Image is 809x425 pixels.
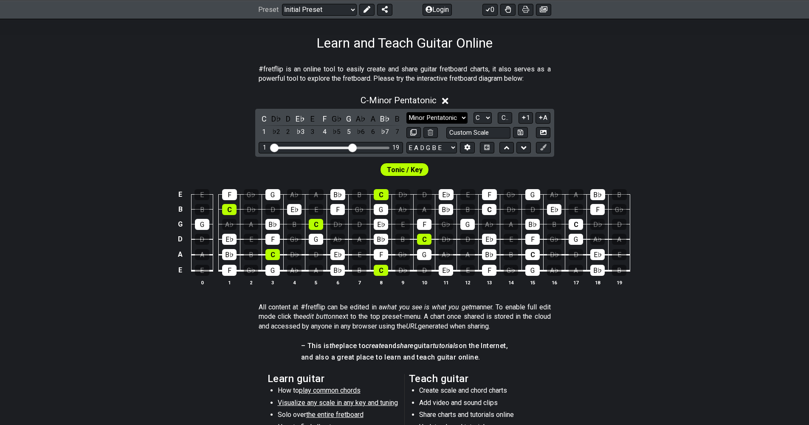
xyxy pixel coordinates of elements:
button: 0 [482,3,498,15]
div: A [612,234,626,245]
div: B [612,265,626,276]
button: First click edit preset to enable marker editing [536,142,550,153]
span: Visualize any scale in any key and tuning [278,399,398,407]
div: A♭ [547,265,561,276]
div: toggle pitch class [295,113,306,125]
div: F [525,234,540,245]
div: A [569,265,583,276]
button: Copy [406,127,421,139]
em: tutorials [433,342,459,350]
div: toggle scale degree [307,126,318,138]
th: 1 [219,278,240,287]
div: D♭ [395,189,410,200]
div: E [309,204,323,215]
div: G♭ [504,189,519,200]
th: 18 [587,278,609,287]
div: toggle scale degree [271,126,282,138]
div: G [417,249,431,260]
div: A♭ [547,189,562,200]
th: 15 [522,278,544,287]
div: D♭ [330,219,345,230]
th: 5 [305,278,327,287]
td: A [175,247,186,263]
div: E♭ [439,189,454,200]
div: F [482,265,496,276]
div: C [374,189,389,200]
div: toggle scale degree [331,126,342,138]
li: Solo over [278,410,399,422]
span: the entire fretboard [306,411,364,419]
td: E [175,187,186,202]
div: E [194,189,209,200]
div: A♭ [330,234,345,245]
span: C - Minor Pentatonic [361,95,437,105]
div: G♭ [395,249,410,260]
div: B [547,219,561,230]
div: toggle scale degree [367,126,378,138]
div: D [417,265,431,276]
th: 13 [479,278,500,287]
button: Toggle horizontal chord view [480,142,494,153]
button: Print [518,3,533,15]
div: E [460,189,475,200]
div: E♭ [222,234,237,245]
div: A [244,219,258,230]
div: G♭ [439,219,453,230]
div: G [265,265,280,276]
div: G [374,204,388,215]
div: B♭ [590,189,605,200]
button: 1 [519,112,533,124]
button: Create Image [536,127,550,139]
div: toggle pitch class [271,113,282,125]
em: URL [406,322,418,330]
div: G [569,234,583,245]
div: toggle scale degree [392,126,403,138]
th: 4 [284,278,305,287]
div: A [352,234,366,245]
div: E [195,265,209,276]
em: edit button [303,312,335,320]
div: D [265,204,280,215]
td: E [175,262,186,278]
th: 17 [565,278,587,287]
button: Create image [536,3,551,15]
div: B♭ [590,265,605,276]
div: E [395,219,410,230]
div: toggle scale degree [380,126,391,138]
div: A [504,219,518,230]
div: toggle scale degree [259,126,270,138]
div: G♭ [547,234,561,245]
div: toggle pitch class [355,113,366,125]
div: F [417,219,431,230]
div: B [352,189,367,200]
div: D♭ [547,249,561,260]
button: Edit Preset [359,3,375,15]
div: D [525,204,540,215]
div: A♭ [590,234,605,245]
div: B♭ [222,249,237,260]
div: toggle scale degree [319,126,330,138]
div: A [195,249,209,260]
div: toggle pitch class [319,113,330,125]
div: A♭ [439,249,453,260]
div: F [330,204,345,215]
div: D [195,234,209,245]
div: toggle pitch class [343,113,354,125]
em: what you see is what you get [382,303,471,311]
div: toggle pitch class [307,113,318,125]
div: C [222,204,237,215]
li: Share charts and tutorials online [419,410,540,422]
th: 11 [435,278,457,287]
div: D♭ [590,219,605,230]
th: 14 [500,278,522,287]
div: D [612,219,626,230]
p: #fretflip is an online tool to easily create and share guitar fretboard charts, it also serves as... [259,65,551,84]
div: G [195,219,209,230]
em: share [397,342,414,350]
div: C [309,219,323,230]
div: A [569,189,583,200]
th: 10 [414,278,435,287]
button: Share Preset [377,3,392,15]
div: D [309,249,323,260]
div: F [222,189,237,200]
